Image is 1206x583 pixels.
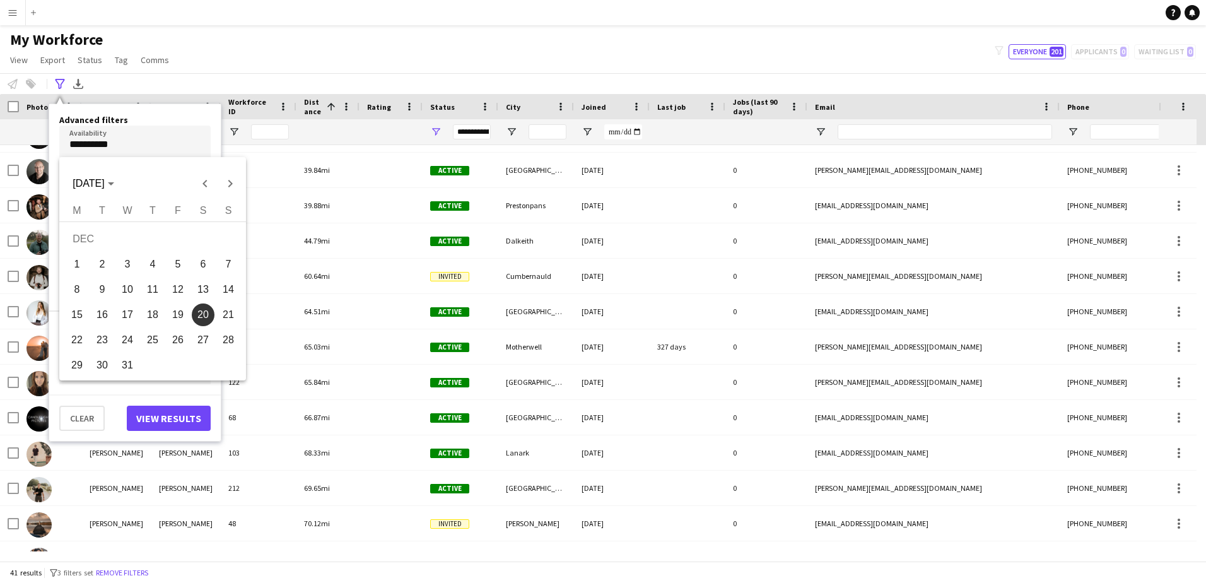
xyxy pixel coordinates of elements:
[66,329,88,351] span: 22
[64,252,90,277] button: 01-12-2025
[149,205,156,216] span: T
[64,277,90,302] button: 08-12-2025
[165,252,190,277] button: 05-12-2025
[116,303,139,326] span: 17
[190,327,216,353] button: 27-12-2025
[64,302,90,327] button: 15-12-2025
[190,302,216,327] button: 20-12-2025
[66,303,88,326] span: 15
[116,329,139,351] span: 24
[217,303,240,326] span: 21
[192,278,214,301] span: 13
[140,327,165,353] button: 25-12-2025
[165,277,190,302] button: 12-12-2025
[190,252,216,277] button: 06-12-2025
[91,253,114,276] span: 2
[217,329,240,351] span: 28
[165,327,190,353] button: 26-12-2025
[73,178,104,189] span: [DATE]
[90,252,115,277] button: 02-12-2025
[66,354,88,377] span: 29
[218,171,243,196] button: Next month
[140,252,165,277] button: 04-12-2025
[141,329,164,351] span: 25
[141,253,164,276] span: 4
[66,253,88,276] span: 1
[64,327,90,353] button: 22-12-2025
[167,329,189,351] span: 26
[90,353,115,378] button: 30-12-2025
[64,227,241,252] td: DEC
[90,277,115,302] button: 09-12-2025
[141,303,164,326] span: 18
[91,303,114,326] span: 16
[91,329,114,351] span: 23
[67,172,119,195] button: Choose month and year
[165,302,190,327] button: 19-12-2025
[116,278,139,301] span: 10
[66,278,88,301] span: 8
[64,353,90,378] button: 29-12-2025
[175,205,181,216] span: F
[167,303,189,326] span: 19
[122,205,132,216] span: W
[192,303,214,326] span: 20
[192,329,214,351] span: 27
[116,354,139,377] span: 31
[90,327,115,353] button: 23-12-2025
[115,277,140,302] button: 10-12-2025
[90,302,115,327] button: 16-12-2025
[190,277,216,302] button: 13-12-2025
[140,302,165,327] button: 18-12-2025
[115,302,140,327] button: 17-12-2025
[167,253,189,276] span: 5
[216,327,241,353] button: 28-12-2025
[217,278,240,301] span: 14
[141,278,164,301] span: 11
[167,278,189,301] span: 12
[192,253,214,276] span: 6
[216,252,241,277] button: 07-12-2025
[115,252,140,277] button: 03-12-2025
[217,253,240,276] span: 7
[91,354,114,377] span: 30
[115,353,140,378] button: 31-12-2025
[73,205,81,216] span: M
[116,253,139,276] span: 3
[216,277,241,302] button: 14-12-2025
[140,277,165,302] button: 11-12-2025
[192,171,218,196] button: Previous month
[225,205,232,216] span: S
[200,205,207,216] span: S
[216,302,241,327] button: 21-12-2025
[99,205,105,216] span: T
[115,327,140,353] button: 24-12-2025
[91,278,114,301] span: 9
